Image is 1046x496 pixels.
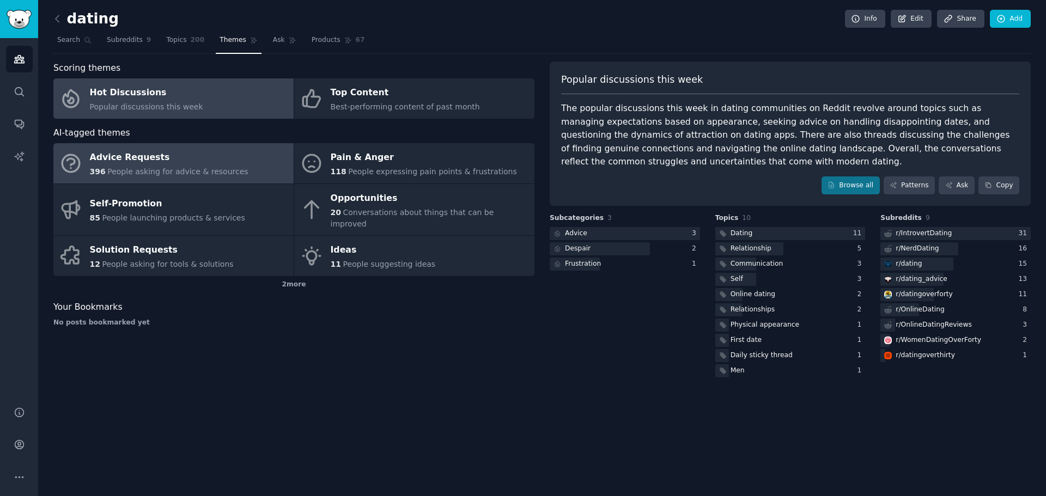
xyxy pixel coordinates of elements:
[884,291,892,298] img: datingoverforty
[294,236,534,276] a: Ideas11People suggesting ideas
[550,258,700,271] a: Frustration1
[858,320,866,330] div: 1
[896,290,952,299] div: r/ datingoverforty
[742,214,751,222] span: 10
[162,32,208,54] a: Topics200
[308,32,369,54] a: Products67
[896,351,955,360] div: r/ datingoverthirty
[7,10,32,29] img: GummySearch logo
[90,167,106,176] span: 396
[53,10,119,28] h2: dating
[147,35,151,45] span: 9
[880,319,1031,332] a: r/OnlineDatingReviews3
[348,167,517,176] span: People expressing pain points & frustrations
[1023,320,1031,330] div: 3
[715,364,866,378] a: Men1
[858,274,866,284] div: 3
[331,208,494,228] span: Conversations about things that can be improved
[715,334,866,347] a: First date1
[53,318,534,328] div: No posts bookmarked yet
[858,351,866,360] div: 1
[53,143,294,183] a: Advice Requests396People asking for advice & resources
[1018,244,1031,254] div: 16
[896,305,944,315] div: r/ OnlineDating
[891,10,932,28] a: Edit
[896,229,952,238] div: r/ IntrovertDating
[896,259,922,269] div: r/ dating
[880,258,1031,271] a: datingr/dating15
[715,288,866,302] a: Online dating2
[331,260,341,268] span: 11
[880,273,1031,286] a: dating_advicer/dating_advice13
[896,244,939,254] div: r/ NerdDating
[731,290,775,299] div: Online dating
[880,227,1031,241] a: r/IntrovertDating31
[880,349,1031,363] a: datingoverthirtyr/datingoverthirty1
[331,242,436,259] div: Ideas
[331,84,480,102] div: Top Content
[990,10,1031,28] a: Add
[731,244,771,254] div: Relationship
[53,126,130,140] span: AI-tagged themes
[1023,351,1031,360] div: 1
[731,320,799,330] div: Physical appearance
[731,366,745,376] div: Men
[858,335,866,345] div: 1
[1023,335,1031,345] div: 2
[550,227,700,241] a: Advice3
[216,32,261,54] a: Themes
[90,102,203,111] span: Popular discussions this week
[845,10,885,28] a: Info
[692,244,700,254] div: 2
[53,32,95,54] a: Search
[731,259,783,269] div: Communication
[1023,305,1031,315] div: 8
[884,336,892,344] img: WomenDatingOverForty
[1018,290,1031,299] div: 11
[1018,274,1031,284] div: 13
[880,334,1031,347] a: WomenDatingOverFortyr/WomenDatingOverForty2
[896,320,971,330] div: r/ OnlineDatingReviews
[884,352,892,359] img: datingoverthirty
[90,149,248,167] div: Advice Requests
[565,229,587,238] div: Advice
[166,35,186,45] span: Topics
[53,236,294,276] a: Solution Requests12People asking for tools & solutions
[294,78,534,119] a: Top ContentBest-performing content of past month
[343,260,435,268] span: People suggesting ideas
[880,303,1031,317] a: r/OnlineDating8
[896,335,981,345] div: r/ WomenDatingOverForty
[715,213,739,223] span: Topics
[102,260,233,268] span: People asking for tools & solutions
[692,229,700,238] div: 3
[561,102,1019,169] div: The popular discussions this week in dating communities on Reddit revolve around topics such as m...
[884,260,892,268] img: dating
[107,35,143,45] span: Subreddits
[57,35,80,45] span: Search
[715,242,866,256] a: Relationship5
[607,214,612,222] span: 3
[858,259,866,269] div: 3
[269,32,300,54] a: Ask
[822,176,880,195] a: Browse all
[858,290,866,299] div: 2
[853,229,866,238] div: 11
[294,143,534,183] a: Pain & Anger118People expressing pain points & frustrations
[90,213,100,222] span: 85
[565,244,591,254] div: Despair
[858,244,866,254] div: 5
[884,275,892,283] img: dating_advice
[53,78,294,119] a: Hot DiscussionsPopular discussions this week
[550,242,700,256] a: Despair2
[715,319,866,332] a: Physical appearance1
[858,305,866,315] div: 2
[107,167,248,176] span: People asking for advice & resources
[939,176,975,195] a: Ask
[880,213,922,223] span: Subreddits
[692,259,700,269] div: 1
[90,195,245,213] div: Self-Promotion
[331,189,529,207] div: Opportunities
[926,214,930,222] span: 9
[312,35,340,45] span: Products
[715,227,866,241] a: Dating11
